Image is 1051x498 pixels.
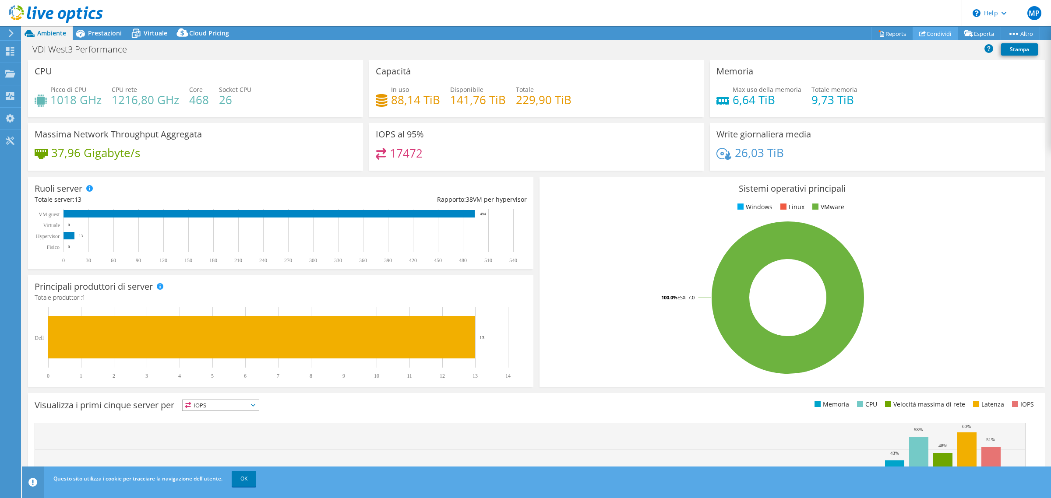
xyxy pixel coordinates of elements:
li: Memoria [812,400,849,409]
span: Core [189,85,203,94]
text: 270 [284,257,292,263]
h4: 26 [219,95,251,105]
h4: 88,14 TiB [391,95,440,105]
h4: 17472 [390,148,423,158]
text: 2 [113,373,115,379]
text: 450 [434,257,442,263]
text: 0 [47,373,49,379]
text: 3 [145,373,148,379]
h3: CPU [35,67,52,76]
text: 540 [509,257,517,263]
a: Condividi [913,27,958,40]
span: In uso [391,85,409,94]
text: 60 [111,257,116,263]
text: 180 [209,257,217,263]
text: Fisico [47,244,60,250]
li: Latenza [971,400,1004,409]
text: Virtuale [43,222,60,228]
text: 5 [211,373,214,379]
text: 6 [244,373,247,379]
a: Esporta [958,27,1001,40]
span: Totale memoria [811,85,857,94]
li: CPU [855,400,877,409]
text: 48% [938,443,947,448]
span: MP [1027,6,1041,20]
text: 11 [407,373,412,379]
h4: 1216,80 GHz [112,95,179,105]
text: 9 [342,373,345,379]
text: 1 [80,373,82,379]
text: 420 [409,257,417,263]
text: 300 [309,257,317,263]
text: 90 [136,257,141,263]
text: 330 [334,257,342,263]
text: 360 [359,257,367,263]
text: Hypervisor [36,233,60,239]
h3: Memoria [716,67,753,76]
text: 7 [277,373,279,379]
text: 13 [79,234,83,238]
div: Rapporto: VM per hypervisor [281,195,527,204]
text: 510 [484,257,492,263]
text: 390 [384,257,392,263]
span: Picco di CPU [50,85,86,94]
text: VM guest [39,211,60,217]
text: 150 [184,257,192,263]
h3: Massima Network Throughput Aggregata [35,130,202,139]
a: OK [232,471,256,487]
h4: 26,03 TiB [735,148,784,158]
text: 240 [259,257,267,263]
h3: IOPS al 95% [376,130,424,139]
li: Windows [735,202,772,212]
span: 38 [466,195,473,203]
h3: Capacità [376,67,411,76]
a: Stampa [1001,43,1038,56]
text: 60% [962,424,971,429]
text: 210 [234,257,242,263]
text: 4 [178,373,181,379]
div: Totale server: [35,195,281,204]
h1: VDI West3 Performance [28,45,141,54]
li: Velocità massima di rete [883,400,965,409]
text: 0 [68,223,70,227]
tspan: 100.0% [661,294,677,301]
h4: 141,76 TiB [450,95,506,105]
span: Questo sito utilizza i cookie per tracciare la navigazione dell'utente. [53,475,222,482]
text: 14 [505,373,511,379]
span: Ambiente [37,29,66,37]
svg: \n [973,9,980,17]
text: 51% [986,437,995,442]
span: CPU rete [112,85,137,94]
text: 43% [890,450,899,456]
li: Linux [778,202,804,212]
span: 1 [82,293,85,302]
h3: Write giornaliera media [716,130,811,139]
span: Prestazioni [88,29,122,37]
text: 58% [914,427,923,432]
text: 120 [159,257,167,263]
span: Cloud Pricing [189,29,229,37]
span: Totale [516,85,534,94]
text: 13 [473,373,478,379]
a: Reports [871,27,913,40]
span: Socket CPU [219,85,251,94]
h4: Totale produttori: [35,293,527,302]
li: VMware [810,202,844,212]
text: 8 [310,373,312,379]
text: 10 [374,373,379,379]
text: 0 [62,257,65,263]
text: 30 [86,257,91,263]
span: Disponibile [450,85,483,94]
h3: Sistemi operativi principali [546,184,1038,193]
span: IOPS [183,400,259,410]
tspan: ESXi 7.0 [677,294,695,301]
text: 494 [480,212,486,216]
h4: 229,90 TiB [516,95,571,105]
span: Max uso della memoria [733,85,801,94]
h3: Ruoli server [35,184,82,193]
span: Virtuale [144,29,167,37]
text: 13 [480,335,485,340]
h4: 468 [189,95,209,105]
text: Dell [35,335,44,341]
text: 480 [459,257,467,263]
